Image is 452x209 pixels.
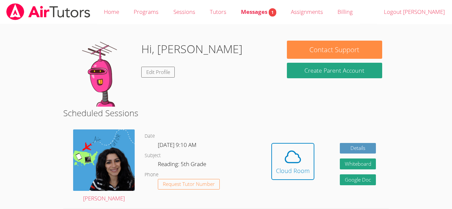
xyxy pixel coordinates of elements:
[340,158,376,169] button: Whiteboard
[276,166,310,175] div: Cloud Room
[141,41,243,57] h1: Hi, [PERSON_NAME]
[271,143,314,180] button: Cloud Room
[158,159,207,171] dd: Reading: 5th Grade
[145,152,161,160] dt: Subject
[73,129,135,203] a: [PERSON_NAME]
[141,67,175,78] a: Edit Profile
[163,182,215,187] span: Request Tutor Number
[287,63,382,78] button: Create Parent Account
[145,171,158,179] dt: Phone
[340,174,376,185] a: Google Doc
[6,3,91,20] img: airtutors_banner-c4298cdbf04f3fff15de1276eac7730deb9818008684d7c2e4769d2f7ddbe033.png
[340,143,376,154] a: Details
[241,8,276,16] span: Messages
[70,41,136,107] img: default.png
[145,132,155,140] dt: Date
[269,8,276,17] span: 1
[63,107,389,119] h2: Scheduled Sessions
[158,179,220,190] button: Request Tutor Number
[158,141,197,149] span: [DATE] 9:10 AM
[287,41,382,59] button: Contact Support
[73,129,135,191] img: air%20tutor%20avatar.png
